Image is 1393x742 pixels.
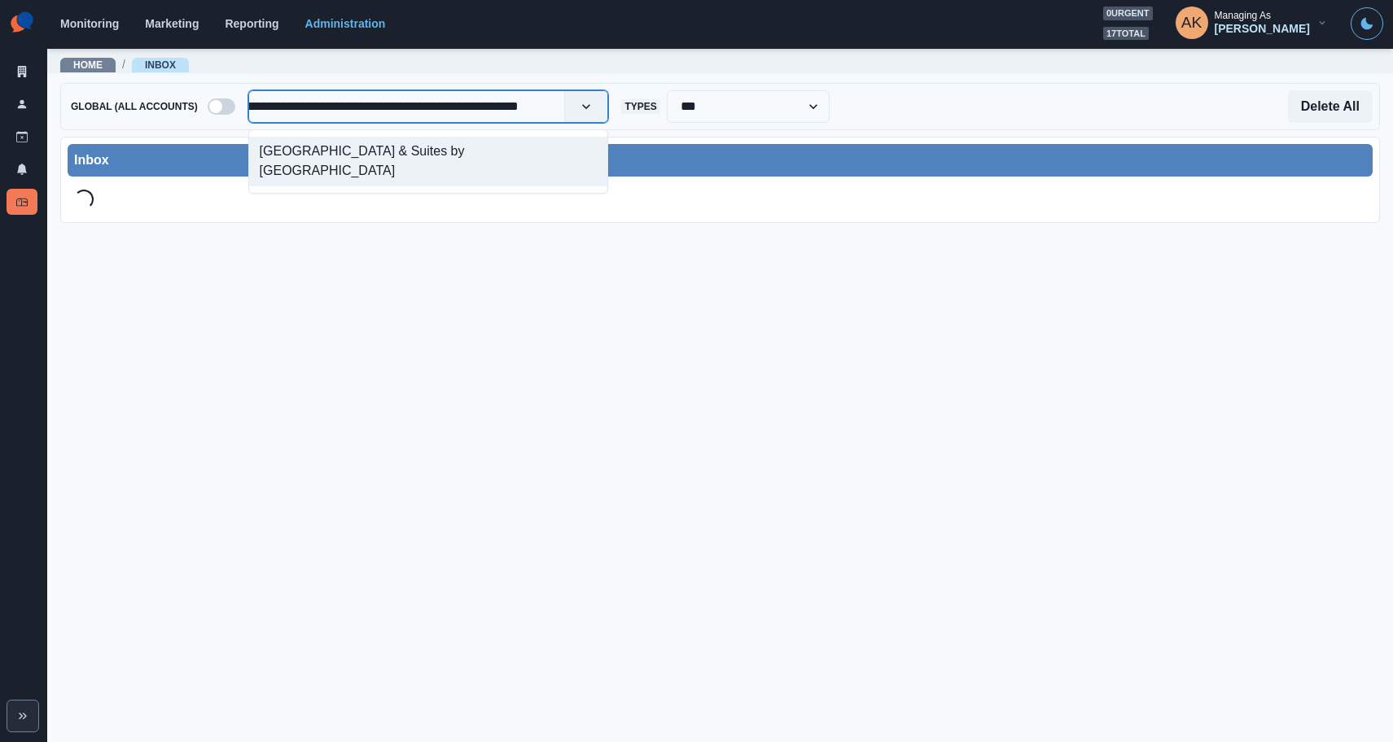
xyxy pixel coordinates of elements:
a: Administration [305,17,386,30]
a: Monitoring [60,17,119,30]
a: Home [73,59,103,71]
button: Managing As[PERSON_NAME] [1163,7,1341,39]
span: / [122,56,125,73]
div: Managing As [1215,10,1271,21]
a: Inbox [145,59,176,71]
div: Alex Kalogeropoulos [1181,3,1202,42]
button: Toggle Mode [1351,7,1383,40]
span: 0 urgent [1103,7,1153,20]
a: Notifications [7,156,37,182]
div: Inbox [74,151,1366,170]
button: Delete All [1288,90,1373,123]
a: Clients [7,59,37,85]
a: Reporting [225,17,278,30]
button: Expand [7,700,39,732]
div: [GEOGRAPHIC_DATA] & Suites by [GEOGRAPHIC_DATA] [249,137,608,186]
span: Global (All Accounts) [68,99,201,114]
a: Users [7,91,37,117]
span: Types [621,99,659,114]
nav: breadcrumb [60,56,189,73]
span: 17 total [1103,27,1149,41]
div: [PERSON_NAME] [1215,22,1310,36]
a: Draft Posts [7,124,37,150]
a: Marketing [145,17,199,30]
a: Inbox [7,189,37,215]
